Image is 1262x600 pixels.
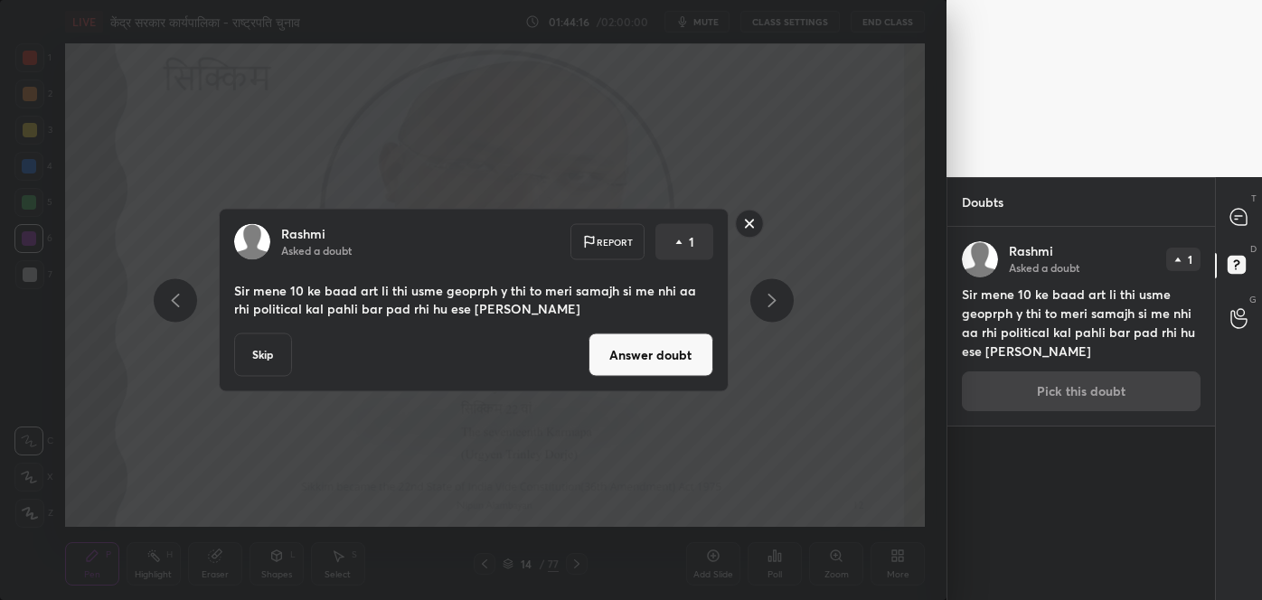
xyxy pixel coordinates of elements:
[1249,293,1257,306] p: G
[962,241,998,277] img: default.png
[689,233,694,251] p: 1
[281,243,352,258] p: Asked a doubt
[1250,242,1257,256] p: D
[1188,254,1192,265] p: 1
[1009,244,1053,258] p: Rashmi
[281,227,325,241] p: Rashmi
[234,282,713,318] p: Sir mene 10 ke baad art li thi usme geoprph y thi to meri samajh si me nhi aa rhi political kal p...
[962,285,1201,361] h4: Sir mene 10 ke baad art li thi usme geoprph y thi to meri samajh si me nhi aa rhi political kal p...
[947,227,1215,600] div: grid
[947,178,1018,226] p: Doubts
[234,224,270,260] img: default.png
[570,224,645,260] div: Report
[589,333,713,377] button: Answer doubt
[1009,260,1079,275] p: Asked a doubt
[1251,192,1257,205] p: T
[234,333,292,377] button: Skip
